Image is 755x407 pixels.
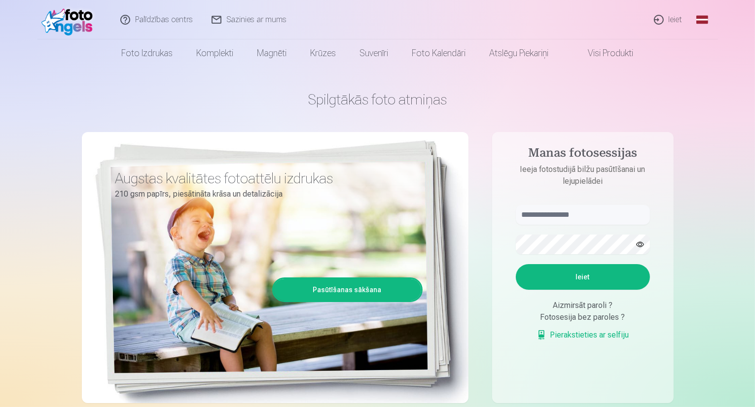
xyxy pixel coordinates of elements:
a: Pasūtīšanas sākšana [274,279,421,301]
a: Foto izdrukas [110,39,185,67]
a: Pierakstieties ar selfiju [537,329,629,341]
a: Atslēgu piekariņi [478,39,561,67]
a: Suvenīri [348,39,400,67]
a: Krūzes [299,39,348,67]
img: /fa1 [41,4,98,35]
p: Ieeja fotostudijā bilžu pasūtīšanai un lejupielādei [506,164,660,187]
button: Ieiet [516,264,650,290]
a: Foto kalendāri [400,39,478,67]
p: 210 gsm papīrs, piesātināta krāsa un detalizācija [115,187,415,201]
a: Komplekti [185,39,246,67]
div: Fotosesija bez paroles ? [516,311,650,323]
a: Magnēti [246,39,299,67]
h1: Spilgtākās foto atmiņas [82,91,674,108]
a: Visi produkti [561,39,646,67]
div: Aizmirsāt paroli ? [516,300,650,311]
h4: Manas fotosessijas [506,146,660,164]
h3: Augstas kvalitātes fotoattēlu izdrukas [115,170,415,187]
